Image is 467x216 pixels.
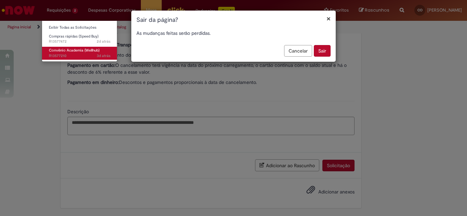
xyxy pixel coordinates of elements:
[97,39,110,44] span: 2d atrás
[97,53,110,58] time: 29/09/2025 14:22:11
[42,33,117,45] a: Aberto R13577472 : Compras rápidas (Speed Buy)
[284,45,312,57] button: Cancelar
[42,47,117,59] a: Aberto R13577210 : Convênio Academia (Wellhub)
[49,34,98,39] span: Compras rápidas (Speed Buy)
[314,45,331,57] button: Sair
[49,48,99,53] span: Convênio Academia (Wellhub)
[42,20,117,62] ul: Requisições
[97,53,110,58] span: 3d atrás
[49,53,110,59] span: R13577210
[136,30,331,37] p: As mudanças feitas serão perdidas.
[326,15,331,22] button: Fechar modal
[42,24,117,31] a: Exibir Todas as Solicitações
[49,39,110,44] span: R13577472
[97,39,110,44] time: 29/09/2025 14:54:45
[136,16,331,25] h1: Sair da página?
